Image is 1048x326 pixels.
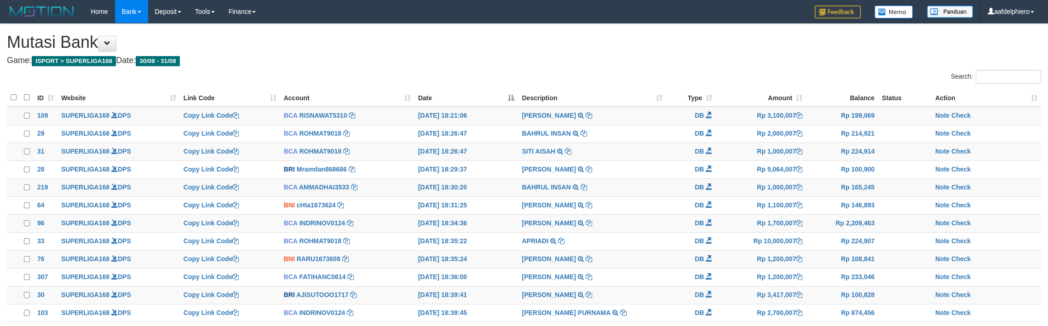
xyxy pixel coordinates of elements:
a: Mramdan868686 [297,166,347,173]
td: [DATE] 18:21:06 [415,107,518,125]
a: Check [951,237,971,245]
a: Copy SAIPUL ANWAR to clipboard [586,219,592,227]
a: SUPERLIGA168 [61,148,109,155]
a: Copy RISNAWAT5310 to clipboard [349,112,355,119]
a: ROHMAT9018 [299,130,341,137]
a: Copy cHta1673624 to clipboard [337,201,344,209]
a: Note [935,255,950,263]
span: BRI [284,166,295,173]
td: DPS [58,160,180,178]
td: [DATE] 18:31:25 [415,196,518,214]
span: DB [695,237,704,245]
td: Rp 10,000,007 [716,232,806,250]
td: DPS [58,232,180,250]
a: Check [951,309,971,316]
h4: Game: Date: [7,56,1041,65]
td: Rp 233,046 [806,268,878,286]
td: [DATE] 18:26:47 [415,143,518,160]
span: DB [695,130,704,137]
td: [DATE] 18:34:36 [415,214,518,232]
img: Button%20Memo.svg [875,6,913,18]
a: Copy Link Code [184,219,239,227]
td: Rp 146,893 [806,196,878,214]
span: 31 [37,148,45,155]
input: Search: [976,70,1041,84]
td: [DATE] 18:36:00 [415,268,518,286]
a: [PERSON_NAME] [522,291,576,298]
a: Copy INDRINOV0124 to clipboard [347,219,353,227]
a: FATIHANC0614 [299,273,345,280]
td: [DATE] 18:30:20 [415,178,518,196]
td: Rp 1,200,007 [716,268,806,286]
label: Search: [951,70,1041,84]
a: Check [951,219,971,227]
img: panduan.png [927,6,973,18]
a: RARU1673608 [297,255,340,263]
a: SUPERLIGA168 [61,291,109,298]
td: Rp 2,209,463 [806,214,878,232]
a: AJISUTOOO1717 [296,291,348,298]
a: Copy BAHRUL INSAN to clipboard [581,130,587,137]
a: Copy Rp 2,000,007 to clipboard [796,130,802,137]
a: SUPERLIGA168 [61,130,109,137]
a: Note [935,291,950,298]
a: Copy Rp 1,700,007 to clipboard [796,219,802,227]
td: DPS [58,143,180,160]
span: BCA [284,237,298,245]
td: Rp 214,921 [806,125,878,143]
a: Note [935,166,950,173]
a: Copy Rp 5,064,007 to clipboard [796,166,802,173]
span: 64 [37,201,45,209]
td: Rp 1,000,007 [716,178,806,196]
a: [PERSON_NAME] [522,112,576,119]
a: Copy SUTO AJI RAMADHAN to clipboard [586,291,592,298]
a: Copy Link Code [184,183,239,191]
span: 219 [37,183,48,191]
span: BNI [284,201,295,209]
td: Rp 874,456 [806,304,878,322]
a: Copy ROHMAT9018 to clipboard [343,237,350,245]
a: Copy Link Code [184,255,239,263]
a: Copy Link Code [184,237,239,245]
a: Copy Rp 1,000,007 to clipboard [796,148,802,155]
a: Copy Rp 1,000,007 to clipboard [796,183,802,191]
th: Link Code: activate to sort column ascending [180,89,280,107]
a: Note [935,183,950,191]
a: Copy Rp 1,100,007 to clipboard [796,201,802,209]
span: BCA [284,148,298,155]
td: Rp 5,064,007 [716,160,806,178]
span: DB [695,201,704,209]
span: 28 [37,166,45,173]
span: 29 [37,130,45,137]
td: Rp 1,100,007 [716,196,806,214]
a: Copy Link Code [184,148,239,155]
a: Note [935,309,950,316]
a: Check [951,291,971,298]
h1: Mutasi Bank [7,33,1041,51]
a: Copy Link Code [184,273,239,280]
td: Rp 224,907 [806,232,878,250]
td: Rp 224,914 [806,143,878,160]
a: Copy Rp 10,000,007 to clipboard [796,237,802,245]
a: Copy AJISUTOOO1717 to clipboard [350,291,357,298]
th: Status [878,89,932,107]
td: DPS [58,107,180,125]
a: SUPERLIGA168 [61,219,109,227]
td: Rp 108,841 [806,250,878,268]
a: SITI AISAH [522,148,555,155]
a: Copy MUHAMAD TAUFIK to clipboard [586,255,592,263]
td: Rp 1,700,007 [716,214,806,232]
td: Rp 100,828 [806,286,878,304]
a: ROHMAT9018 [299,148,341,155]
a: Check [951,148,971,155]
a: Copy FATIHANC0614 to clipboard [347,273,354,280]
img: Feedback.jpg [815,6,861,18]
a: Copy Rp 3,100,007 to clipboard [796,112,802,119]
a: Copy Rp 1,200,007 to clipboard [796,273,802,280]
a: [PERSON_NAME] [522,201,576,209]
a: Copy BAHRUL INSAN to clipboard [581,183,587,191]
a: Note [935,273,950,280]
a: Check [951,183,971,191]
span: DB [695,255,704,263]
th: ID: activate to sort column ascending [34,89,58,107]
